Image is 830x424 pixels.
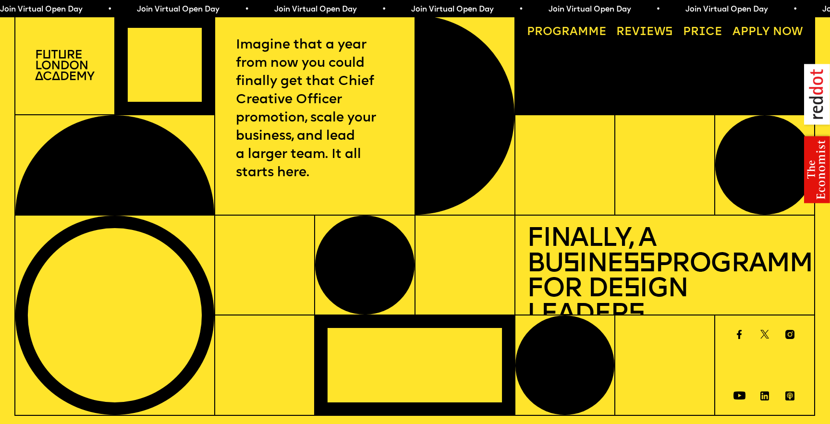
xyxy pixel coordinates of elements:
span: • [244,6,248,13]
span: A [732,26,741,38]
span: ss [623,252,655,278]
span: s [628,302,644,328]
span: s [623,277,639,303]
span: s [563,252,579,278]
a: Reviews [610,21,679,44]
span: a [570,26,578,38]
span: • [518,6,522,13]
span: • [107,6,111,13]
span: • [655,6,659,13]
a: Price [677,21,728,44]
p: Imagine that a year from now you could finally get that Chief Creative Officer promotion, scale y... [236,36,393,182]
span: • [381,6,385,13]
span: • [792,6,796,13]
a: Apply now [727,21,808,44]
a: Programme [521,21,612,44]
h1: Finally, a Bu ine Programme for De ign Leader [527,227,803,328]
